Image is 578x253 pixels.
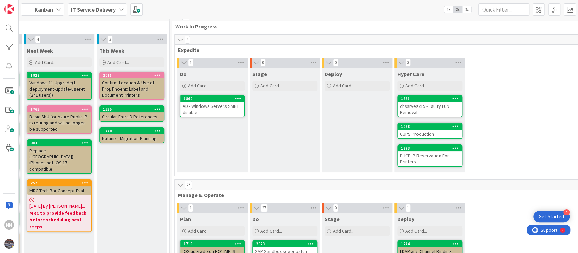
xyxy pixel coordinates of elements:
div: Circular EntraID References [100,112,164,121]
a: 903Replace ([GEOGRAPHIC_DATA]) iPhones not iOS 17 compatible [27,139,92,174]
div: Get Started [539,213,564,220]
div: 903 [30,141,91,145]
div: 1244 [398,241,462,247]
span: 29 [185,181,192,189]
div: 1440Nutanix - Migration Planning [100,128,164,143]
img: avatar [4,239,14,249]
b: MRC to provide feedback before scheduling next steps [29,210,89,230]
div: 1968 [398,123,462,130]
div: 2011 [103,73,164,78]
span: 3x [462,6,471,13]
span: Deploy [397,216,414,222]
a: 1440Nutanix - Migration Planning [99,127,164,143]
div: 257MRC Tech Bar Concept Eval [27,180,91,195]
div: chssrvesx15 - Faulty LUN Removal [398,102,462,117]
a: 2011Confirm Location & Use of Proj. Phoenix Label and Document Printers [99,72,164,100]
div: 1440 [103,129,164,133]
span: Add Card... [260,228,282,234]
span: Next Week [27,47,53,54]
div: 1893 [401,146,462,151]
div: MRC Tech Bar Concept Eval [27,186,91,195]
div: 1535 [103,107,164,112]
div: 2011 [100,72,164,78]
div: 1440 [100,128,164,134]
span: 1 [188,59,193,67]
span: Add Card... [188,83,210,89]
div: 903 [27,140,91,146]
div: 1869 [184,96,244,101]
input: Quick Filter... [478,3,529,16]
span: Add Card... [333,228,355,234]
div: 1763Basic SKU for Azure Public IP is retiring and will no longer be supported [27,106,91,133]
span: 3 [107,35,113,43]
img: Visit kanbanzone.com [4,4,14,14]
span: Add Card... [35,59,57,65]
div: 1763 [30,107,91,112]
div: Open Get Started checklist, remaining modules: 4 [533,211,570,222]
span: 2x [453,6,462,13]
a: 1893DHCP IP Reservation For Printers [397,144,462,167]
b: IT Service Delivery [71,6,116,13]
span: This Week [99,47,124,54]
span: 0 [333,204,338,212]
span: Add Card... [188,228,210,234]
span: 1x [444,6,453,13]
div: 1968 [401,124,462,129]
div: 1928 [30,73,91,78]
div: 1535Circular EntraID References [100,106,164,121]
span: Deploy [325,71,342,77]
div: Windows 11 Upgrade(1. deployment-update-user-it (241 users)) [27,78,91,99]
div: 1893DHCP IP Reservation For Printers [398,145,462,166]
a: 257MRC Tech Bar Concept Eval[DATE] By [PERSON_NAME]...MRC to provide feedback before scheduling n... [27,179,92,232]
div: 2023 [256,241,317,246]
a: 1928Windows 11 Upgrade(1. deployment-update-user-it (241 users)) [27,72,92,100]
div: 1968CUPS Production [398,123,462,138]
span: 0 [260,59,266,67]
div: 1718 [180,241,244,247]
span: Add Card... [260,83,282,89]
span: Kanban [35,5,53,14]
span: Do [180,71,187,77]
span: 0 [333,59,338,67]
div: 2011Confirm Location & Use of Proj. Phoenix Label and Document Printers [100,72,164,99]
div: 1861 [401,96,462,101]
span: Stage [325,216,340,222]
span: Hyper Care [397,71,424,77]
span: Add Card... [333,83,355,89]
div: 903Replace ([GEOGRAPHIC_DATA]) iPhones not iOS 17 compatible [27,140,91,173]
span: [DATE] By [PERSON_NAME]... [29,202,85,210]
div: 1861chssrvesx15 - Faulty LUN Removal [398,96,462,117]
span: Stage [252,71,267,77]
div: 257 [30,181,91,186]
div: Replace ([GEOGRAPHIC_DATA]) iPhones not iOS 17 compatible [27,146,91,173]
div: 1244 [401,241,462,246]
span: Do [252,216,259,222]
span: 4 [35,35,40,43]
span: 3 [405,59,411,67]
div: 1928Windows 11 Upgrade(1. deployment-update-user-it (241 users)) [27,72,91,99]
a: 1763Basic SKU for Azure Public IP is retiring and will no longer be supported [27,105,92,134]
div: 4 [563,209,570,215]
span: 27 [260,204,268,212]
div: 1869 [180,96,244,102]
div: 1893 [398,145,462,151]
div: 1869AD - Windows Servers SMB1 disable [180,96,244,117]
div: CUPS Production [398,130,462,138]
span: 1 [405,204,411,212]
span: Add Card... [107,59,129,65]
div: Confirm Location & Use of Proj. Phoenix Label and Document Printers [100,78,164,99]
a: 1535Circular EntraID References [99,105,164,122]
span: 4 [185,36,190,44]
a: 1861chssrvesx15 - Faulty LUN Removal [397,95,462,117]
div: AD - Windows Servers SMB1 disable [180,102,244,117]
div: 257 [27,180,91,186]
span: Add Card... [405,228,427,234]
div: 2023 [253,241,317,247]
a: 1968CUPS Production [397,123,462,139]
div: NN [4,220,14,230]
div: 1928 [27,72,91,78]
a: 1869AD - Windows Servers SMB1 disable [180,95,245,117]
div: 1535 [100,106,164,112]
div: 1861 [398,96,462,102]
span: Support [14,1,31,9]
